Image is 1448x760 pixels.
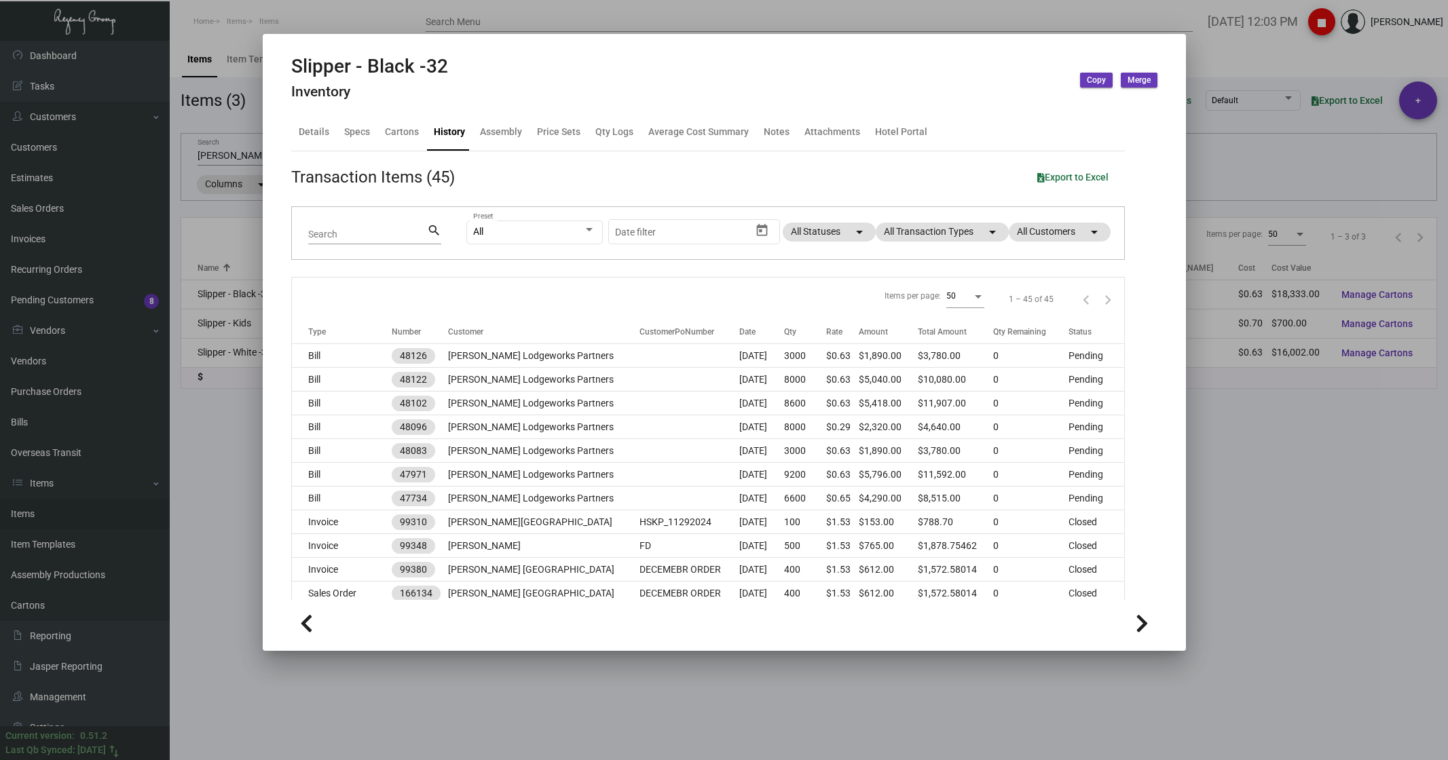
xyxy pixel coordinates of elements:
[392,396,435,411] mat-chip: 48102
[448,368,639,392] td: [PERSON_NAME] Lodgeworks Partners
[1009,293,1054,305] div: 1 – 45 of 45
[669,227,734,237] input: End date
[826,463,859,487] td: $0.63
[993,326,1046,338] div: Qty Remaining
[292,368,392,392] td: Bill
[859,326,888,338] div: Amount
[1087,75,1106,86] span: Copy
[784,415,826,439] td: 8000
[1121,73,1157,88] button: Merge
[639,326,714,338] div: CustomerPoNumber
[639,326,739,338] div: CustomerPoNumber
[784,368,826,392] td: 8000
[1026,165,1119,189] button: Export to Excel
[859,558,918,582] td: $612.00
[859,439,918,463] td: $1,890.00
[292,510,392,534] td: Invoice
[993,510,1069,534] td: 0
[292,392,392,415] td: Bill
[859,392,918,415] td: $5,418.00
[739,510,783,534] td: [DATE]
[615,227,657,237] input: Start date
[918,558,993,582] td: $1,572.58014
[292,534,392,558] td: Invoice
[784,463,826,487] td: 9200
[427,223,441,239] mat-icon: search
[639,582,739,605] td: DECEMEBR ORDER
[1037,172,1109,183] span: Export to Excel
[80,729,107,743] div: 0.51.2
[826,534,859,558] td: $1.53
[784,326,826,338] div: Qty
[739,326,756,338] div: Date
[292,344,392,368] td: Bill
[291,165,455,189] div: Transaction Items (45)
[385,125,419,139] div: Cartons
[826,326,842,338] div: Rate
[448,510,639,534] td: [PERSON_NAME][GEOGRAPHIC_DATA]
[918,487,993,510] td: $8,515.00
[993,558,1069,582] td: 0
[1009,223,1111,242] mat-chip: All Customers
[918,368,993,392] td: $10,080.00
[1075,288,1097,310] button: Previous page
[639,558,739,582] td: DECEMEBR ORDER
[739,415,783,439] td: [DATE]
[784,344,826,368] td: 3000
[1069,344,1124,368] td: Pending
[918,534,993,558] td: $1,878.75462
[392,514,435,530] mat-chip: 99310
[291,55,448,78] h2: Slipper - Black -32
[392,538,435,554] mat-chip: 99348
[5,743,106,757] div: Last Qb Synced: [DATE]
[918,415,993,439] td: $4,640.00
[1069,392,1124,415] td: Pending
[473,226,483,237] span: All
[739,534,783,558] td: [DATE]
[826,326,859,338] div: Rate
[993,439,1069,463] td: 0
[739,368,783,392] td: [DATE]
[826,582,859,605] td: $1.53
[5,729,75,743] div: Current version:
[993,463,1069,487] td: 0
[993,487,1069,510] td: 0
[1097,288,1119,310] button: Next page
[918,463,993,487] td: $11,592.00
[993,344,1069,368] td: 0
[859,510,918,534] td: $153.00
[826,392,859,415] td: $0.63
[392,443,435,459] mat-chip: 48083
[1069,582,1124,605] td: Closed
[993,368,1069,392] td: 0
[1069,326,1092,338] div: Status
[448,463,639,487] td: [PERSON_NAME] Lodgeworks Partners
[764,125,790,139] div: Notes
[783,223,876,242] mat-chip: All Statuses
[448,487,639,510] td: [PERSON_NAME] Lodgeworks Partners
[826,487,859,510] td: $0.65
[392,491,435,506] mat-chip: 47734
[292,487,392,510] td: Bill
[739,582,783,605] td: [DATE]
[784,534,826,558] td: 500
[448,558,639,582] td: [PERSON_NAME] [GEOGRAPHIC_DATA]
[859,463,918,487] td: $5,796.00
[1069,534,1124,558] td: Closed
[859,344,918,368] td: $1,890.00
[859,368,918,392] td: $5,040.00
[448,326,483,338] div: Customer
[739,558,783,582] td: [DATE]
[946,290,984,301] mat-select: Items per page:
[308,326,326,338] div: Type
[292,415,392,439] td: Bill
[918,510,993,534] td: $788.70
[859,326,918,338] div: Amount
[392,326,421,338] div: Number
[739,344,783,368] td: [DATE]
[1069,487,1124,510] td: Pending
[784,392,826,415] td: 8600
[784,558,826,582] td: 400
[826,368,859,392] td: $0.63
[826,510,859,534] td: $1.53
